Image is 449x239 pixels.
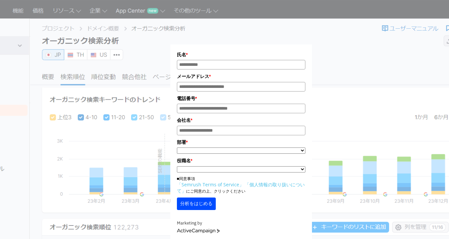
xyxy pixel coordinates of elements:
a: 「個人情報の取り扱いについて」 [177,181,305,194]
button: 分析をはじめる [177,198,216,210]
p: ■同意事項 にご同意の上、クリックください [177,176,305,194]
label: 氏名 [177,51,305,58]
a: 「Semrush Terms of Service」 [177,181,244,188]
label: 部署 [177,139,305,146]
div: Marketing by [177,220,305,227]
label: メールアドレス [177,73,305,80]
label: 役職名 [177,157,305,164]
label: 電話番号 [177,95,305,102]
label: 会社名 [177,117,305,124]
